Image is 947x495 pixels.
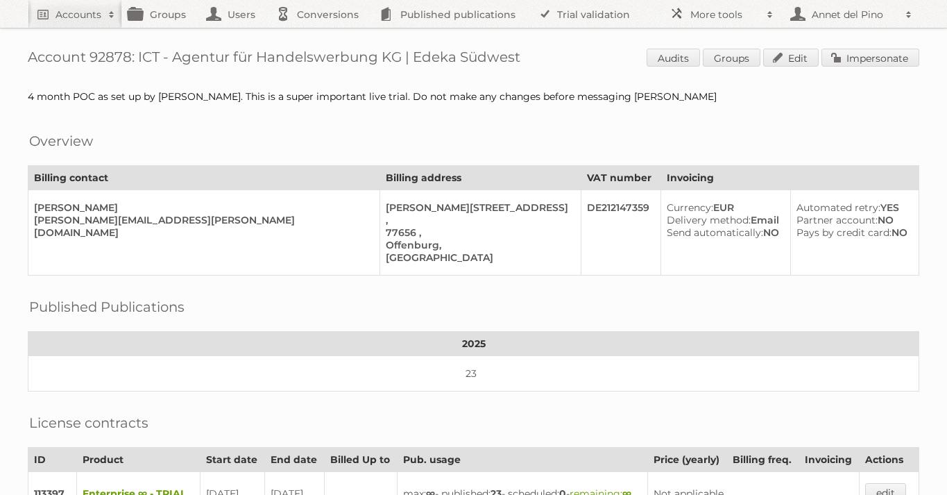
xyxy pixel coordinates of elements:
[690,8,760,22] h2: More tools
[29,131,93,151] h2: Overview
[29,296,185,317] h2: Published Publications
[29,412,148,433] h2: License contracts
[380,166,581,190] th: Billing address
[667,214,751,226] span: Delivery method:
[796,226,907,239] div: NO
[667,226,763,239] span: Send automatically:
[648,448,727,472] th: Price (yearly)
[703,49,760,67] a: Groups
[386,239,570,251] div: Offenburg,
[581,166,660,190] th: VAT number
[796,201,907,214] div: YES
[28,332,919,356] th: 2025
[796,201,880,214] span: Automated retry:
[808,8,898,22] h2: Annet del Pino
[264,448,324,472] th: End date
[34,214,368,239] div: [PERSON_NAME][EMAIL_ADDRESS][PERSON_NAME][DOMAIN_NAME]
[28,448,77,472] th: ID
[727,448,799,472] th: Billing freq.
[28,356,919,392] td: 23
[860,448,919,472] th: Actions
[386,226,570,239] div: 77656 ,
[201,448,265,472] th: Start date
[56,8,101,22] h2: Accounts
[34,201,368,214] div: [PERSON_NAME]
[796,226,891,239] span: Pays by credit card:
[386,251,570,264] div: [GEOGRAPHIC_DATA]
[647,49,700,67] a: Audits
[28,90,919,103] div: 4 month POC as set up by [PERSON_NAME]. This is a super important live trial. Do not make any cha...
[397,448,647,472] th: Pub. usage
[796,214,907,226] div: NO
[799,448,860,472] th: Invoicing
[821,49,919,67] a: Impersonate
[77,448,201,472] th: Product
[667,201,779,214] div: EUR
[324,448,397,472] th: Billed Up to
[581,190,660,276] td: DE212147359
[28,49,919,69] h1: Account 92878: ICT - Agentur für Handelswerbung KG | Edeka Südwest
[667,226,779,239] div: NO
[667,214,779,226] div: Email
[28,166,380,190] th: Billing contact
[667,201,713,214] span: Currency:
[763,49,819,67] a: Edit
[796,214,878,226] span: Partner account:
[386,201,570,226] div: [PERSON_NAME][STREET_ADDRESS] ,
[660,166,919,190] th: Invoicing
